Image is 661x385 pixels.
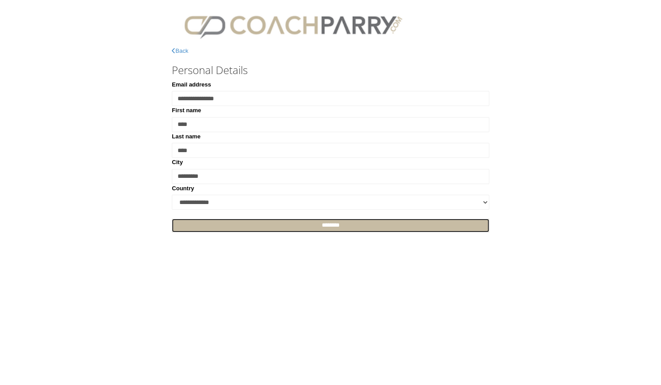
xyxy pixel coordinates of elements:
label: Email address [172,80,211,89]
a: Back [172,47,188,54]
img: CPlogo.png [172,9,414,42]
label: First name [172,106,201,115]
h3: Personal Details [172,64,489,76]
label: Country [172,184,194,193]
label: City [172,158,183,167]
label: Last name [172,132,200,141]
